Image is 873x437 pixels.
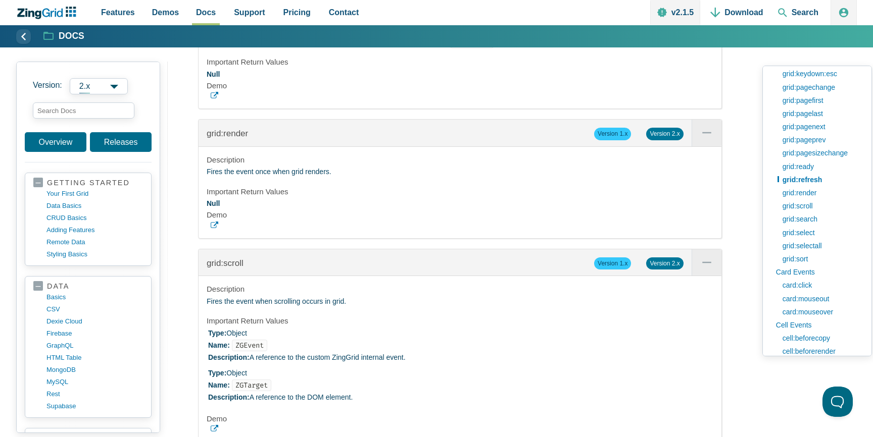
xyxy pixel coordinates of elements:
[46,376,143,388] a: MySQL
[46,291,143,303] a: basics
[46,388,143,400] a: rest
[207,258,244,268] a: grid:scroll
[594,128,631,140] span: Version 1.x
[208,369,226,377] strong: Type:
[90,132,152,152] a: Releases
[33,102,134,119] input: search input
[232,379,271,391] code: ZGTarget
[46,352,143,364] a: HTML table
[207,414,713,424] h4: Demo
[778,279,863,292] a: card:click
[208,327,713,363] li: Object A reference to the custom ZingGrid internal event.
[778,146,863,159] a: grid:pagesizechange
[46,236,143,248] a: remote data
[59,32,84,41] strong: Docs
[778,239,863,252] a: grid:selectall
[778,133,863,146] a: grid:pageprev
[207,166,713,178] p: Fires the event once when grid renders.
[208,393,250,401] strong: Description:
[778,332,863,345] a: cell:beforecopy
[207,296,713,308] p: Fires the event when scrolling occurs in grid.
[101,6,135,19] span: Features
[778,160,863,173] a: grid:ready
[46,303,143,315] a: CSV
[450,37,494,48] code: refresh()
[46,248,143,260] a: styling basics
[594,257,631,269] span: Version 1.x
[152,6,179,19] span: Demos
[778,107,863,120] a: grid:pagelast
[778,81,863,94] a: grid:pagechange
[207,187,713,197] h4: Important Return Values
[778,120,863,133] a: grid:pagenext
[46,364,143,376] a: MongoDB
[283,6,311,19] span: Pricing
[208,353,250,361] strong: Description:
[778,252,863,265] a: grid:sort
[771,318,863,332] a: Cell Events
[646,257,683,269] span: Version 2.x
[207,129,248,138] a: grid:render
[196,6,216,19] span: Docs
[778,345,863,358] a: cell:beforerender
[44,30,84,42] a: Docs
[207,199,220,207] strong: Null
[329,6,359,19] span: Contact
[46,327,143,340] a: firebase
[46,340,143,352] a: GraphQL
[207,70,220,78] strong: Null
[46,188,143,200] a: your first grid
[46,315,143,327] a: dexie cloud
[33,78,62,94] span: Version:
[778,305,863,318] a: card:mouseover
[646,128,683,140] span: Version 2.x
[778,94,863,107] a: grid:pagefirst
[232,340,267,351] code: ZGEvent
[33,78,143,94] label: Versions
[46,212,143,224] a: CRUD basics
[208,329,226,337] strong: Type:
[778,173,863,186] a: grid:refresh
[778,67,863,80] a: grid:keydown:esc
[208,367,713,403] li: Object A reference to the DOM element.
[778,226,863,239] a: grid:select
[25,132,86,152] a: Overview
[207,57,713,67] h4: Important Return Values
[778,292,863,305] a: card:mouseout
[207,316,713,326] h4: Important Return Values
[207,210,713,220] h4: Demo
[207,81,713,91] h4: Demo
[778,186,863,199] a: grid:render
[234,6,265,19] span: Support
[207,284,713,294] h4: Description
[16,7,81,19] a: ZingChart Logo. Click to return to the homepage
[778,199,863,212] a: grid:scroll
[778,212,863,226] a: grid:search
[208,381,230,389] strong: Name:
[822,387,853,417] iframe: Help Scout Beacon - Open
[46,224,143,236] a: adding features
[46,200,143,212] a: data basics
[46,400,143,412] a: supabase
[771,265,863,279] a: Card Events
[207,155,713,165] h4: Description
[33,178,143,188] a: getting started
[208,341,230,349] strong: Name:
[33,282,143,291] a: data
